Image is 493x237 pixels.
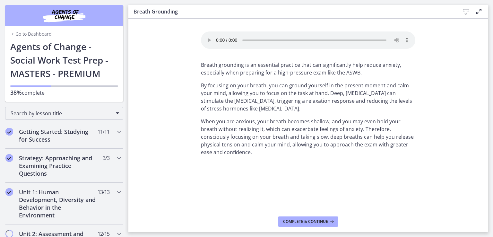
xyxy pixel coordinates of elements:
[103,154,109,162] span: 3 / 3
[10,40,118,80] h1: Agents of Change - Social Work Test Prep - MASTERS - PREMIUM
[10,31,52,37] a: Go to Dashboard
[201,82,415,112] p: By focusing on your breath, you can ground yourself in the present moment and calm your mind, all...
[201,118,415,156] p: When you are anxious, your breath becomes shallow, and you may even hold your breath without real...
[201,61,415,76] p: Breath grounding is an essential practice that can significantly help reduce anxiety, especially ...
[11,110,113,117] span: Search by lesson title
[10,89,118,97] p: complete
[98,188,109,196] span: 13 / 13
[5,107,123,120] div: Search by lesson title
[19,154,97,177] h2: Strategy: Approaching and Examining Practice Questions
[5,128,13,136] i: Completed
[10,89,22,96] span: 38%
[5,154,13,162] i: Completed
[283,219,328,224] span: Complete & continue
[278,216,338,227] button: Complete & continue
[5,188,13,196] i: Completed
[19,128,97,143] h2: Getting Started: Studying for Success
[19,188,97,219] h2: Unit 1: Human Development, Diversity and Behavior in the Environment
[98,128,109,136] span: 11 / 11
[26,8,103,23] img: Agents of Change
[134,8,449,15] h3: Breath Grounding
